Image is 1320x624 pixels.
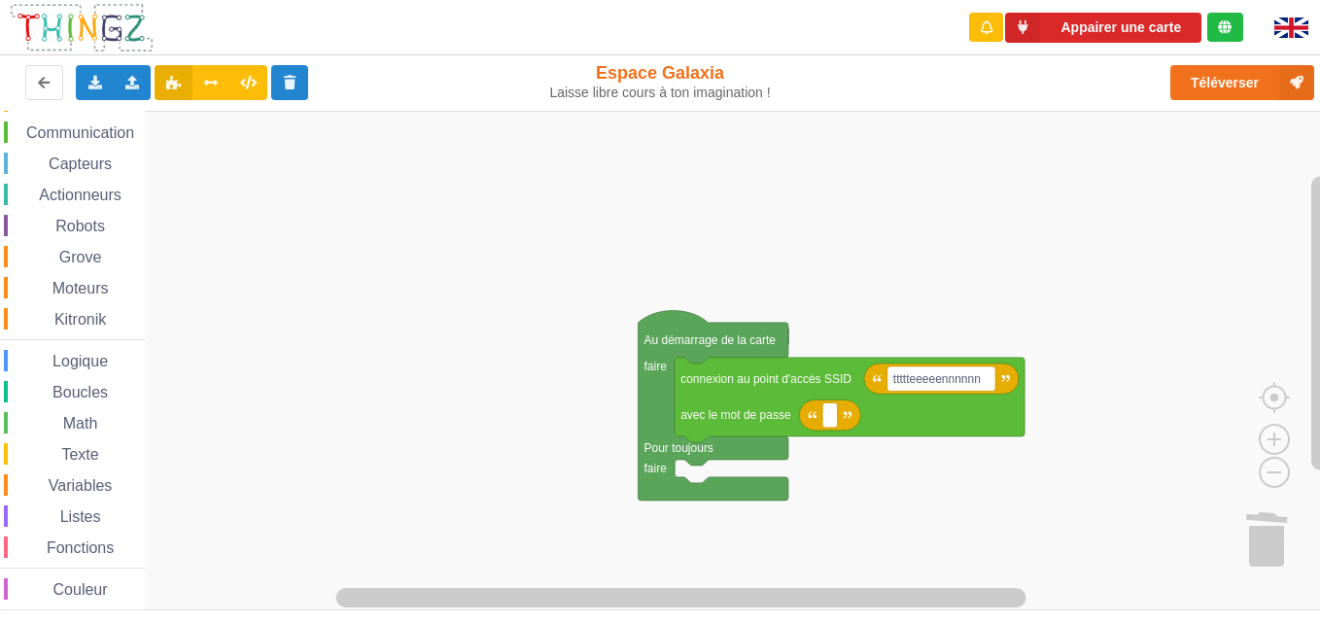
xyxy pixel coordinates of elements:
text: faire [644,462,668,475]
text: Au démarrage de la carte [644,333,777,347]
span: Math [60,415,101,432]
text: avec le mot de passe [680,408,791,422]
text: faire [644,360,668,373]
button: Appairer une carte [1005,13,1201,43]
text: connexion au point d'accès SSID [680,372,851,386]
text: Pour toujours [644,441,713,455]
span: Grove [56,249,105,265]
span: Communication [23,124,137,141]
span: Couleur [51,581,111,598]
span: Capteurs [46,156,115,172]
img: thingz_logo.png [9,2,155,53]
button: Téléverser [1170,65,1314,100]
span: Logique [50,353,111,369]
div: Tu es connecté au serveur de création de Thingz [1207,13,1243,42]
span: Actionneurs [36,187,124,203]
span: Texte [58,446,101,463]
text: ttttteeeeennnnnn [893,372,981,386]
span: Variables [46,477,116,494]
span: Boucles [50,384,111,400]
div: Espace Galaxia [548,62,772,101]
span: Kitronik [52,311,109,328]
span: Robots [52,218,108,234]
div: Laisse libre cours à ton imagination ! [548,85,772,101]
span: Moteurs [50,280,112,296]
span: Listes [57,508,104,525]
img: gb.png [1274,17,1308,38]
span: Fonctions [44,539,117,556]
